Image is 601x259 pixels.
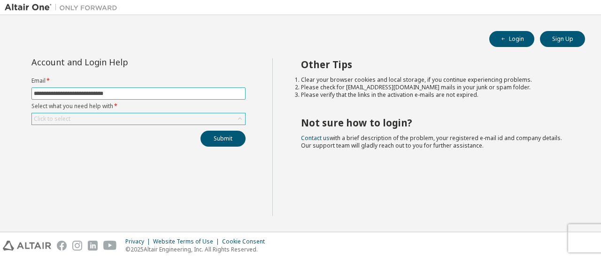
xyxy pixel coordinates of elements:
[489,31,534,47] button: Login
[32,113,245,125] div: Click to select
[125,238,153,245] div: Privacy
[72,241,82,251] img: instagram.svg
[200,131,246,147] button: Submit
[301,58,569,71] h2: Other Tips
[301,134,562,149] span: with a brief description of the problem, your registered e-mail id and company details. Our suppo...
[34,115,70,123] div: Click to select
[540,31,585,47] button: Sign Up
[88,241,98,251] img: linkedin.svg
[57,241,67,251] img: facebook.svg
[301,84,569,91] li: Please check for [EMAIL_ADDRESS][DOMAIN_NAME] mails in your junk or spam folder.
[153,238,222,245] div: Website Terms of Use
[31,58,203,66] div: Account and Login Help
[5,3,122,12] img: Altair One
[301,76,569,84] li: Clear your browser cookies and local storage, if you continue experiencing problems.
[301,134,330,142] a: Contact us
[3,241,51,251] img: altair_logo.svg
[301,91,569,99] li: Please verify that the links in the activation e-mails are not expired.
[103,241,117,251] img: youtube.svg
[222,238,270,245] div: Cookie Consent
[125,245,270,253] p: © 2025 Altair Engineering, Inc. All Rights Reserved.
[31,102,246,110] label: Select what you need help with
[31,77,246,85] label: Email
[301,117,569,129] h2: Not sure how to login?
